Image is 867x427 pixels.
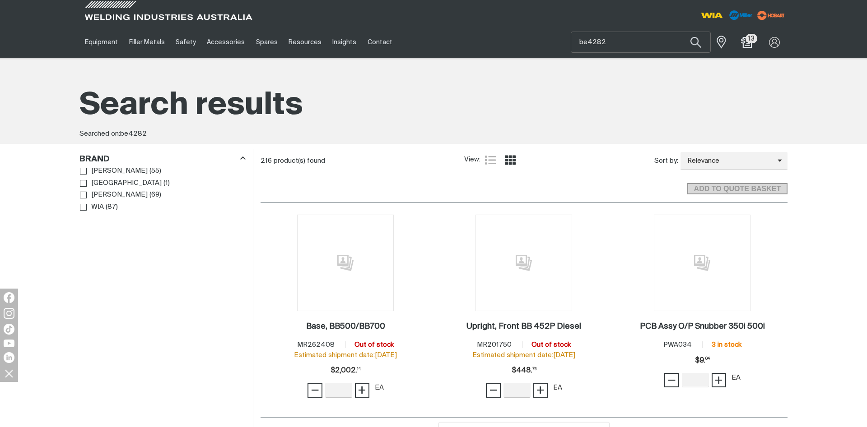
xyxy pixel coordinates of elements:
[261,149,788,172] section: Product list controls
[261,173,788,197] section: Add to cart control
[4,292,14,303] img: Facebook
[297,215,394,311] img: No image for this product
[466,321,581,332] a: Upright, Front BB 452P Diesel
[80,201,104,213] a: WIA
[1,366,17,381] img: hide socials
[294,352,397,358] span: Estimated shipment date: [DATE]
[489,382,498,398] span: −
[640,321,765,332] a: PCB Assy O/P Snubber 350i 500i
[531,341,571,348] span: Out of stock
[354,341,394,348] span: Out of stock
[687,183,788,195] button: Add selected products to the shopping cart
[712,341,741,348] span: 3 in stock
[663,341,692,348] span: PWA034
[79,86,788,126] h1: Search results
[681,32,711,53] button: Search products
[464,155,480,165] span: View:
[79,27,123,58] a: Equipment
[654,215,750,311] img: No image for this product
[667,372,676,388] span: −
[357,367,361,371] sup: 14
[91,190,148,200] span: [PERSON_NAME]
[695,352,710,370] span: $9.
[80,177,162,189] a: [GEOGRAPHIC_DATA]
[640,322,765,331] h2: PCB Assy O/P Snubber 350i 500i
[91,166,148,176] span: [PERSON_NAME]
[306,322,385,331] h2: Base, BB500/BB700
[274,157,325,164] span: product(s) found
[512,362,536,380] span: $448.
[4,340,14,347] img: YouTube
[477,341,512,348] span: MR201750
[654,156,678,166] span: Sort by:
[375,383,384,393] div: EA
[80,189,148,201] a: [PERSON_NAME]
[536,382,545,398] span: +
[358,382,366,398] span: +
[681,156,778,166] span: Relevance
[4,308,14,319] img: Instagram
[123,27,170,58] a: Filler Metals
[362,27,398,58] a: Contact
[163,178,170,188] span: ( 1 )
[553,383,562,393] div: EA
[79,129,788,139] div: Searched on:
[80,165,148,177] a: [PERSON_NAME]
[79,149,246,213] aside: Filters
[149,190,161,200] span: ( 69 )
[261,156,464,165] div: 216
[91,178,162,188] span: [GEOGRAPHIC_DATA]
[311,382,319,398] span: −
[120,130,147,137] span: be4282
[705,357,710,361] sup: 04
[4,352,14,363] img: LinkedIn
[79,27,611,58] nav: Main
[79,154,110,165] h3: Brand
[331,362,361,380] span: $2,002.
[714,372,723,388] span: +
[571,32,710,52] input: Product name or item number...
[80,165,245,213] ul: Brand
[306,321,385,332] a: Base, BB500/BB700
[79,153,246,165] div: Brand
[91,202,104,212] span: WIA
[695,352,710,370] div: Price
[732,373,741,383] div: EA
[297,341,335,348] span: MR262408
[170,27,201,58] a: Safety
[331,362,361,380] div: Price
[327,27,362,58] a: Insights
[485,155,496,165] a: List view
[283,27,327,58] a: Resources
[201,27,250,58] a: Accessories
[106,202,118,212] span: ( 87 )
[475,215,572,311] img: No image for this product
[251,27,283,58] a: Spares
[149,166,161,176] span: ( 55 )
[466,322,581,331] h2: Upright, Front BB 452P Diesel
[755,9,788,22] img: miller
[512,362,536,380] div: Price
[688,183,787,195] span: ADD TO QUOTE BASKET
[532,367,536,371] sup: 76
[472,352,575,358] span: Estimated shipment date: [DATE]
[4,324,14,335] img: TikTok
